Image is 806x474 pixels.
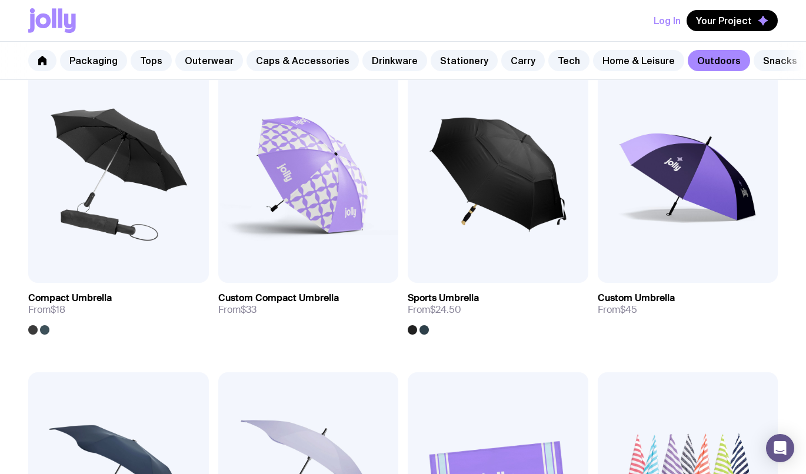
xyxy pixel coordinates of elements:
a: Outdoors [688,50,750,71]
button: Your Project [687,10,778,31]
a: Custom UmbrellaFrom$45 [598,283,778,325]
span: From [408,304,461,316]
a: Packaging [60,50,127,71]
span: $45 [620,303,637,316]
a: Compact UmbrellaFrom$18 [28,283,209,335]
span: Your Project [696,15,752,26]
div: Open Intercom Messenger [766,434,794,462]
a: Sports UmbrellaFrom$24.50 [408,283,588,335]
span: $33 [241,303,257,316]
a: Stationery [431,50,498,71]
a: Tech [548,50,589,71]
span: From [218,304,257,316]
button: Log In [654,10,681,31]
a: Tops [131,50,172,71]
h3: Compact Umbrella [28,292,112,304]
span: $18 [51,303,65,316]
span: From [28,304,65,316]
a: Drinkware [362,50,427,71]
h3: Custom Umbrella [598,292,675,304]
h3: Custom Compact Umbrella [218,292,339,304]
span: From [598,304,637,316]
h3: Sports Umbrella [408,292,479,304]
a: Outerwear [175,50,243,71]
a: Carry [501,50,545,71]
span: $24.50 [430,303,461,316]
a: Caps & Accessories [247,50,359,71]
a: Custom Compact UmbrellaFrom$33 [218,283,399,325]
a: Home & Leisure [593,50,684,71]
